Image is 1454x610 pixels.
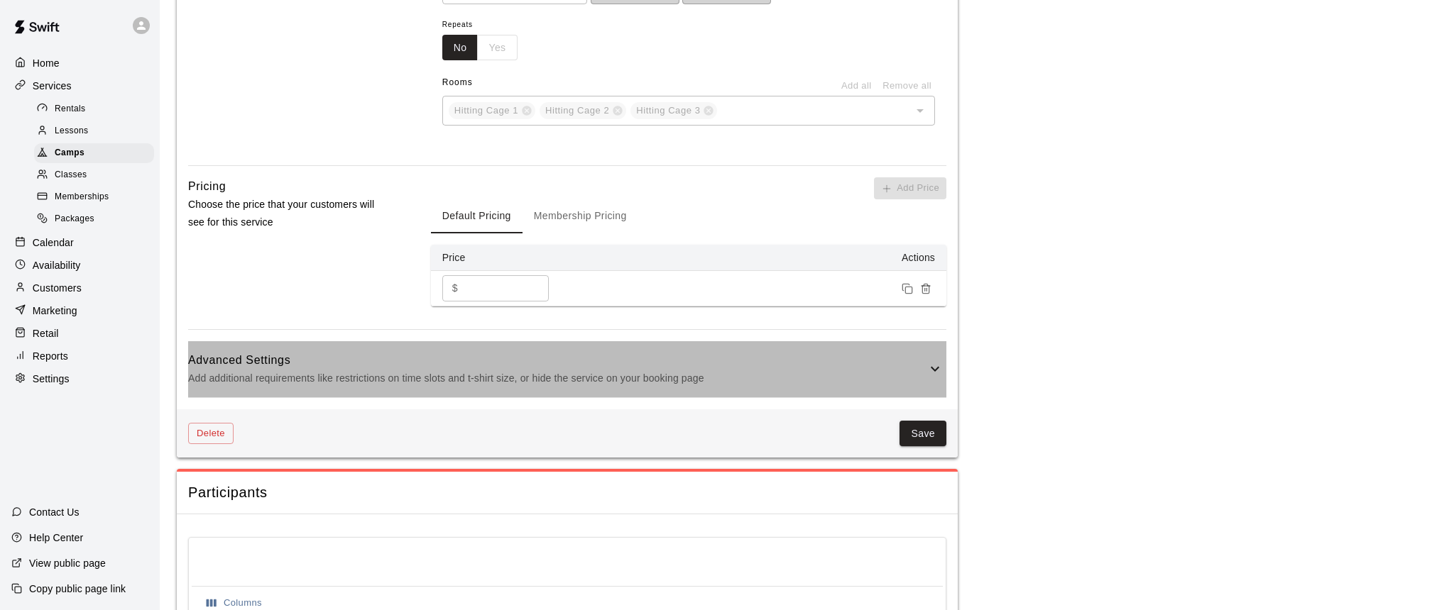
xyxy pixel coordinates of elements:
[34,99,154,119] div: Rentals
[11,368,148,389] a: Settings
[573,245,946,271] th: Actions
[452,281,458,296] p: $
[34,143,154,163] div: Camps
[33,326,59,340] p: Retail
[29,531,83,545] p: Help Center
[11,75,148,96] a: Services
[11,52,148,74] a: Home
[34,209,160,231] a: Packages
[188,423,234,445] button: Delete
[11,232,148,253] a: Calendar
[33,56,60,70] p: Home
[55,102,86,116] span: Rentals
[442,77,473,87] span: Rooms
[34,209,154,229] div: Packages
[188,177,226,196] h6: Pricing
[188,196,386,231] p: Choose the price that your customers will see for this service
[34,120,160,142] a: Lessons
[188,483,946,502] span: Participants
[55,146,84,160] span: Camps
[34,143,160,165] a: Camps
[431,199,523,233] button: Default Pricing
[442,16,529,35] span: Repeats
[34,165,160,187] a: Classes
[431,245,573,271] th: Price
[442,35,479,61] button: No
[33,304,77,318] p: Marketing
[34,121,154,141] div: Lessons
[188,341,946,397] div: Advanced SettingsAdd additional requirements like restrictions on time slots and t-shirt size, or...
[29,582,126,596] p: Copy public page link
[34,98,160,120] a: Rentals
[33,349,68,363] p: Reports
[34,187,154,207] div: Memberships
[11,277,148,299] a: Customers
[917,279,935,298] button: Remove price
[11,345,148,367] a: Reports
[33,258,81,272] p: Availability
[29,505,80,519] p: Contact Us
[898,279,917,298] button: Duplicate price
[442,35,518,61] div: outlined button group
[188,351,926,370] h6: Advanced Settings
[11,300,148,321] a: Marketing
[34,165,154,185] div: Classes
[900,421,946,447] button: Save
[55,190,109,204] span: Memberships
[33,372,70,386] p: Settings
[55,124,89,138] span: Lessons
[55,168,87,182] span: Classes
[11,255,148,276] a: Availability
[188,370,926,387] p: Add additional requirements like restrictions on time slots and t-shirt size, or hide the service...
[34,187,160,209] a: Memberships
[33,235,74,250] p: Calendar
[523,199,638,233] button: Membership Pricing
[11,323,148,344] a: Retail
[33,281,82,295] p: Customers
[29,556,106,570] p: View public page
[55,212,94,226] span: Packages
[33,79,72,93] p: Services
